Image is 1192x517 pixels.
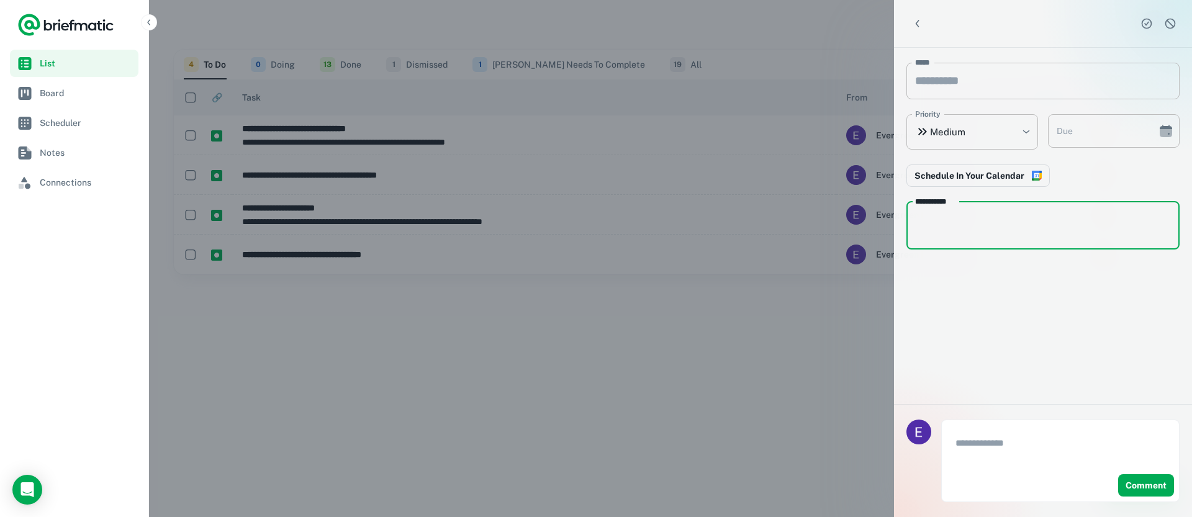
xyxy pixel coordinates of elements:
[894,48,1192,404] div: scrollable content
[10,139,138,166] a: Notes
[10,79,138,107] a: Board
[906,12,929,35] button: Back
[17,12,114,37] a: Logo
[906,114,1038,150] div: Medium
[10,169,138,196] a: Connections
[40,146,133,160] span: Notes
[915,109,941,120] label: Priority
[10,109,138,137] a: Scheduler
[1161,14,1180,33] button: Dismiss task
[40,176,133,189] span: Connections
[1137,14,1156,33] button: Complete task
[1154,119,1178,143] button: Choose date
[906,420,931,444] img: Evergreen Front Office
[1118,474,1174,497] button: Comment
[40,86,133,100] span: Board
[906,164,1050,187] button: Connect to Google Calendar to reserve time in your schedule to complete this work
[12,475,42,505] div: Load Chat
[10,50,138,77] a: List
[40,56,133,70] span: List
[40,116,133,130] span: Scheduler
